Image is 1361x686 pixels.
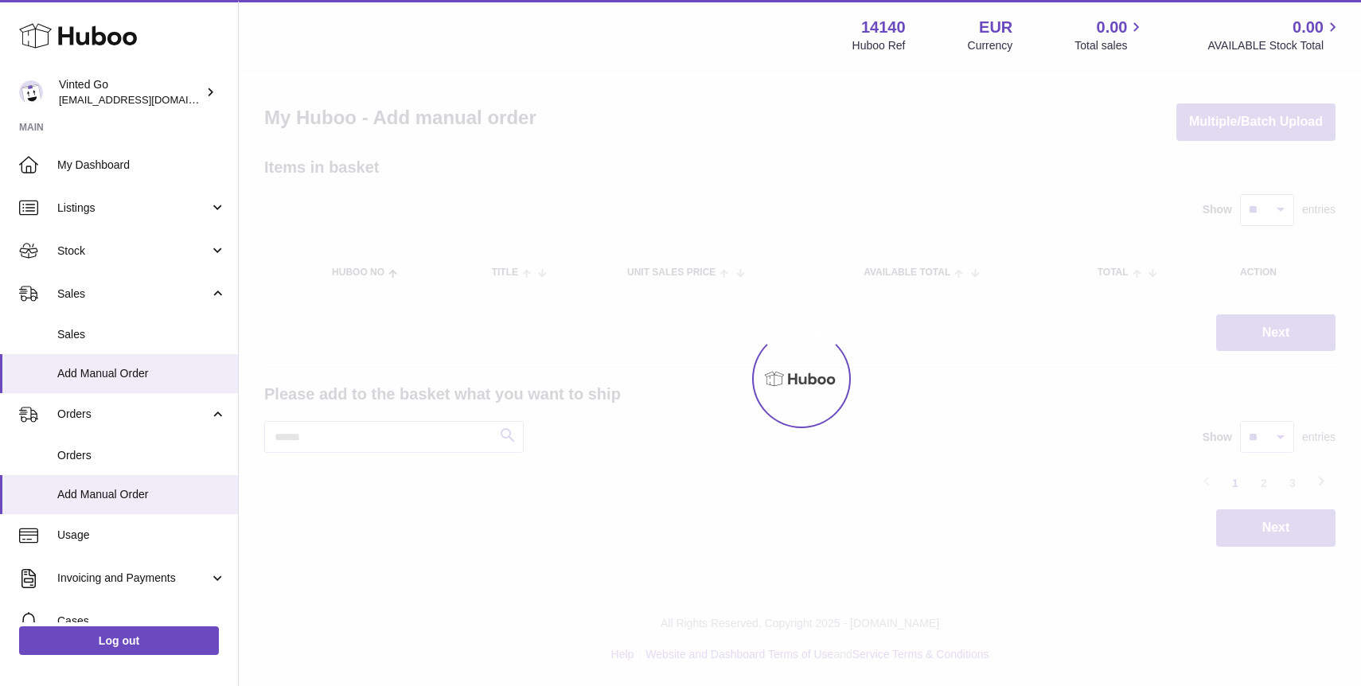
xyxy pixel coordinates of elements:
[59,93,234,106] span: [EMAIL_ADDRESS][DOMAIN_NAME]
[1207,38,1342,53] span: AVAILABLE Stock Total
[1207,17,1342,53] a: 0.00 AVAILABLE Stock Total
[57,244,209,259] span: Stock
[57,327,226,342] span: Sales
[852,38,906,53] div: Huboo Ref
[57,201,209,216] span: Listings
[1097,17,1128,38] span: 0.00
[19,80,43,104] img: giedre.bartusyte@vinted.com
[1293,17,1324,38] span: 0.00
[1074,17,1145,53] a: 0.00 Total sales
[57,487,226,502] span: Add Manual Order
[57,286,209,302] span: Sales
[19,626,219,655] a: Log out
[1074,38,1145,53] span: Total sales
[57,571,209,586] span: Invoicing and Payments
[979,17,1012,38] strong: EUR
[57,614,226,629] span: Cases
[861,17,906,38] strong: 14140
[57,366,226,381] span: Add Manual Order
[57,158,226,173] span: My Dashboard
[57,528,226,543] span: Usage
[59,77,202,107] div: Vinted Go
[968,38,1013,53] div: Currency
[57,407,209,422] span: Orders
[57,448,226,463] span: Orders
